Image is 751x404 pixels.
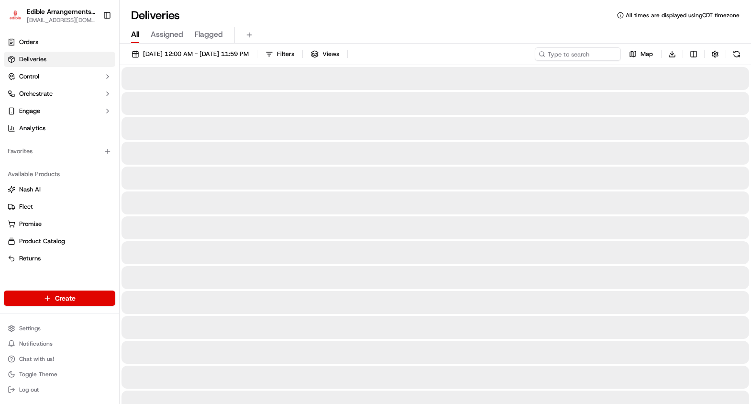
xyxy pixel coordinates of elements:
button: Edible Arrangements - [GEOGRAPHIC_DATA], [GEOGRAPHIC_DATA] [27,7,95,16]
span: Create [55,293,76,303]
button: Chat with us! [4,352,115,366]
span: Control [19,72,39,81]
span: Product Catalog [19,237,65,246]
span: Map [641,50,653,58]
h1: Deliveries [131,8,180,23]
span: Analytics [19,124,45,133]
span: Deliveries [19,55,46,64]
span: Chat with us! [19,355,54,363]
button: [DATE] 12:00 AM - [DATE] 11:59 PM [127,47,253,61]
button: Promise [4,216,115,232]
span: Filters [277,50,294,58]
button: Log out [4,383,115,396]
span: Assigned [151,29,183,40]
span: Log out [19,386,39,393]
div: Favorites [4,144,115,159]
button: Nash AI [4,182,115,197]
button: Views [307,47,343,61]
a: Promise [8,220,111,228]
button: Edible Arrangements - Harker Heights, TXEdible Arrangements - [GEOGRAPHIC_DATA], [GEOGRAPHIC_DATA... [4,4,99,27]
span: Settings [19,325,41,332]
button: Toggle Theme [4,368,115,381]
span: Promise [19,220,42,228]
a: Deliveries [4,52,115,67]
button: Map [625,47,657,61]
span: Engage [19,107,40,115]
span: Fleet [19,202,33,211]
button: Filters [261,47,298,61]
span: Notifications [19,340,53,348]
span: Toggle Theme [19,370,57,378]
a: Orders [4,34,115,50]
button: Settings [4,322,115,335]
span: All times are displayed using CDT timezone [626,11,740,19]
button: [EMAIL_ADDRESS][DOMAIN_NAME] [27,16,95,24]
span: Nash AI [19,185,41,194]
div: Available Products [4,167,115,182]
span: Orchestrate [19,90,53,98]
span: Flagged [195,29,223,40]
a: Nash AI [8,185,111,194]
img: Edible Arrangements - Harker Heights, TX [8,9,23,22]
span: [DATE] 12:00 AM - [DATE] 11:59 PM [143,50,249,58]
span: Orders [19,38,38,46]
button: Create [4,291,115,306]
button: Control [4,69,115,84]
a: Fleet [8,202,111,211]
button: Notifications [4,337,115,350]
span: Views [322,50,339,58]
button: Returns [4,251,115,266]
a: Returns [8,254,111,263]
span: All [131,29,139,40]
a: Product Catalog [8,237,111,246]
button: Fleet [4,199,115,214]
button: Refresh [730,47,743,61]
button: Engage [4,103,115,119]
input: Type to search [535,47,621,61]
span: Returns [19,254,41,263]
button: Orchestrate [4,86,115,101]
button: Product Catalog [4,234,115,249]
a: Analytics [4,121,115,136]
